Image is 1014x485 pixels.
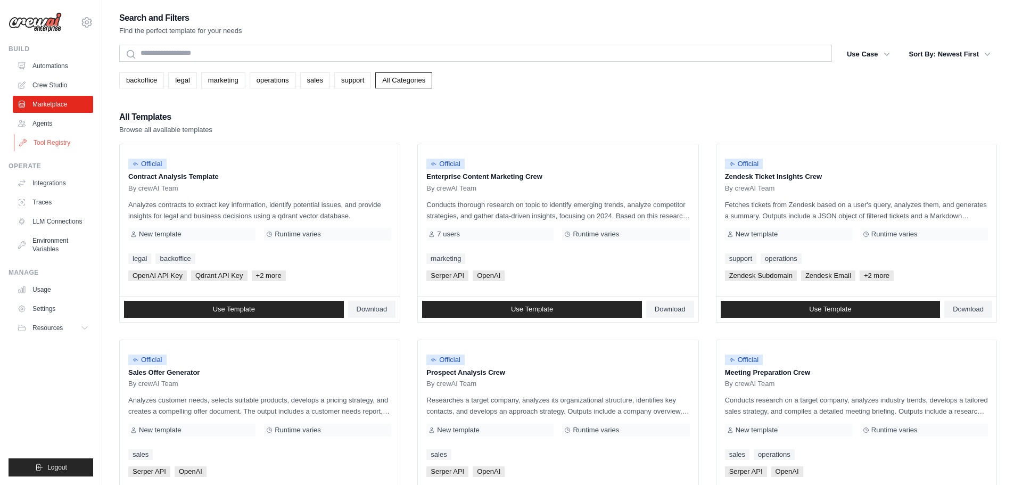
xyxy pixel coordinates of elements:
[348,301,396,318] a: Download
[473,270,505,281] span: OpenAI
[725,159,763,169] span: Official
[14,134,94,151] a: Tool Registry
[47,463,67,472] span: Logout
[426,199,689,221] p: Conducts thorough research on topic to identify emerging trends, analyze competitor strategies, a...
[13,194,93,211] a: Traces
[771,466,803,477] span: OpenAI
[128,380,178,388] span: By crewAI Team
[155,253,195,264] a: backoffice
[175,466,207,477] span: OpenAI
[725,355,763,365] span: Official
[646,301,694,318] a: Download
[426,367,689,378] p: Prospect Analysis Crew
[9,268,93,277] div: Manage
[357,305,388,314] span: Download
[213,305,255,314] span: Use Template
[725,394,988,417] p: Conducts research on a target company, analyzes industry trends, develops a tailored sales strate...
[119,125,212,135] p: Browse all available templates
[13,281,93,298] a: Usage
[426,171,689,182] p: Enterprise Content Marketing Crew
[119,11,242,26] h2: Search and Filters
[725,253,756,264] a: support
[128,253,151,264] a: legal
[128,184,178,193] span: By crewAI Team
[128,466,170,477] span: Serper API
[426,270,468,281] span: Serper API
[334,72,371,88] a: support
[426,380,476,388] span: By crewAI Team
[725,367,988,378] p: Meeting Preparation Crew
[275,230,321,239] span: Runtime varies
[473,466,505,477] span: OpenAI
[725,466,767,477] span: Serper API
[725,270,797,281] span: Zendesk Subdomain
[13,232,93,258] a: Environment Variables
[903,45,997,64] button: Sort By: Newest First
[860,270,894,281] span: +2 more
[422,301,642,318] a: Use Template
[725,449,749,460] a: sales
[944,301,992,318] a: Download
[426,449,451,460] a: sales
[252,270,286,281] span: +2 more
[801,270,855,281] span: Zendesk Email
[871,230,918,239] span: Runtime varies
[300,72,330,88] a: sales
[128,449,153,460] a: sales
[725,184,775,193] span: By crewAI Team
[191,270,248,281] span: Qdrant API Key
[275,426,321,434] span: Runtime varies
[128,394,391,417] p: Analyzes customer needs, selects suitable products, develops a pricing strategy, and creates a co...
[426,159,465,169] span: Official
[426,394,689,417] p: Researches a target company, analyzes its organizational structure, identifies key contacts, and ...
[426,466,468,477] span: Serper API
[128,199,391,221] p: Analyzes contracts to extract key information, identify potential issues, and provide insights fo...
[13,213,93,230] a: LLM Connections
[168,72,196,88] a: legal
[437,230,460,239] span: 7 users
[721,301,941,318] a: Use Template
[13,96,93,113] a: Marketplace
[953,305,984,314] span: Download
[725,380,775,388] span: By crewAI Team
[201,72,245,88] a: marketing
[9,458,93,476] button: Logout
[9,162,93,170] div: Operate
[119,110,212,125] h2: All Templates
[809,305,851,314] span: Use Template
[573,426,619,434] span: Runtime varies
[119,72,164,88] a: backoffice
[32,324,63,332] span: Resources
[437,426,479,434] span: New template
[573,230,619,239] span: Runtime varies
[761,253,802,264] a: operations
[124,301,344,318] a: Use Template
[375,72,432,88] a: All Categories
[511,305,553,314] span: Use Template
[736,230,778,239] span: New template
[725,199,988,221] p: Fetches tickets from Zendesk based on a user's query, analyzes them, and generates a summary. Out...
[9,12,62,32] img: Logo
[128,367,391,378] p: Sales Offer Generator
[13,319,93,336] button: Resources
[13,300,93,317] a: Settings
[13,77,93,94] a: Crew Studio
[725,171,988,182] p: Zendesk Ticket Insights Crew
[655,305,686,314] span: Download
[13,57,93,75] a: Automations
[128,159,167,169] span: Official
[13,115,93,132] a: Agents
[139,230,181,239] span: New template
[128,171,391,182] p: Contract Analysis Template
[250,72,296,88] a: operations
[119,26,242,36] p: Find the perfect template for your needs
[871,426,918,434] span: Runtime varies
[128,355,167,365] span: Official
[426,184,476,193] span: By crewAI Team
[426,253,465,264] a: marketing
[13,175,93,192] a: Integrations
[754,449,795,460] a: operations
[426,355,465,365] span: Official
[736,426,778,434] span: New template
[840,45,896,64] button: Use Case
